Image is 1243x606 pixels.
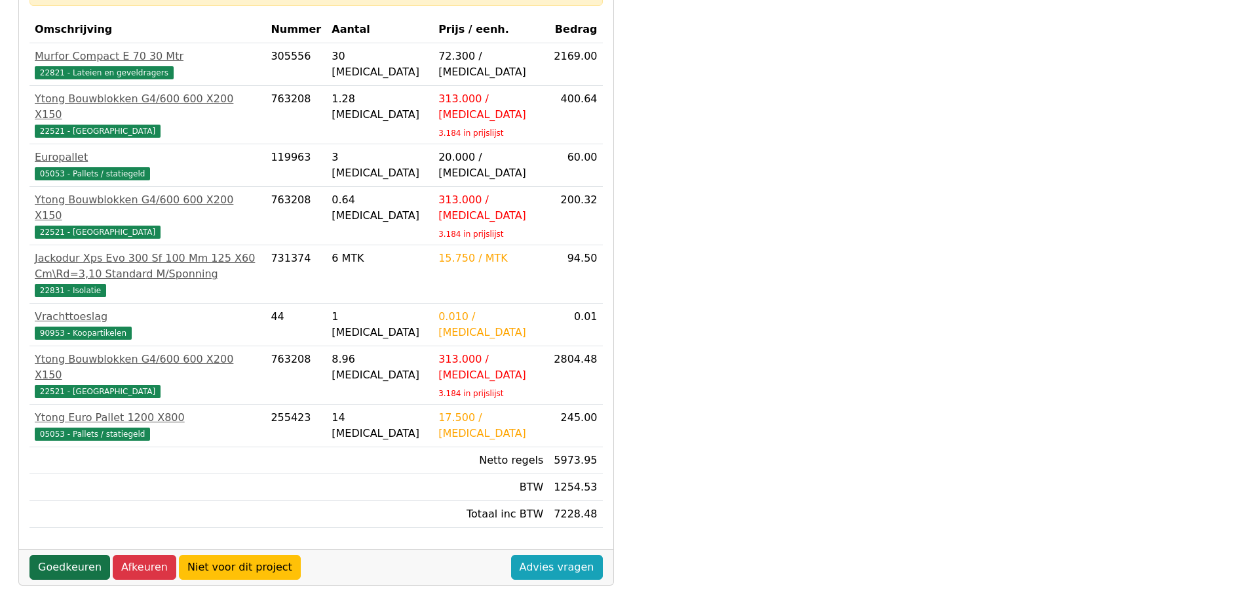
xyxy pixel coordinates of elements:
div: Ytong Euro Pallet 1200 X800 [35,410,260,426]
div: Ytong Bouwblokken G4/600 600 X200 X150 [35,352,260,383]
a: Ytong Bouwblokken G4/600 600 X200 X15022521 - [GEOGRAPHIC_DATA] [35,192,260,239]
span: 05053 - Pallets / statiegeld [35,428,150,441]
a: Vrachttoeslag90953 - Koopartikelen [35,309,260,340]
span: 05053 - Pallets / statiegeld [35,167,150,180]
div: 20.000 / [MEDICAL_DATA] [438,150,543,181]
td: 245.00 [548,405,602,447]
td: 763208 [265,86,326,144]
div: 8.96 [MEDICAL_DATA] [332,352,428,383]
td: 305556 [265,43,326,86]
span: 90953 - Koopartikelen [35,327,132,340]
div: Ytong Bouwblokken G4/600 600 X200 X150 [35,192,260,224]
div: 1 [MEDICAL_DATA] [332,309,428,340]
td: 255423 [265,405,326,447]
th: Prijs / eenh. [433,16,548,43]
a: Europallet05053 - Pallets / statiegeld [35,150,260,181]
td: 400.64 [548,86,602,144]
div: 17.500 / [MEDICAL_DATA] [438,410,543,441]
span: 22521 - [GEOGRAPHIC_DATA] [35,125,161,138]
a: Jackodur Xps Evo 300 Sf 100 Mm 125 X60 Cm\Rd=3,10 Standard M/Sponning22831 - Isolatie [35,251,260,298]
div: 30 [MEDICAL_DATA] [332,49,428,80]
span: 22821 - Lateien en geveldragers [35,66,174,79]
div: 72.300 / [MEDICAL_DATA] [438,49,543,80]
div: 313.000 / [MEDICAL_DATA] [438,91,543,123]
th: Aantal [326,16,433,43]
a: Ytong Euro Pallet 1200 X80005053 - Pallets / statiegeld [35,410,260,441]
td: 119963 [265,144,326,187]
div: 3 [MEDICAL_DATA] [332,150,428,181]
sub: 3.184 in prijslijst [438,230,503,239]
td: 763208 [265,187,326,245]
td: 7228.48 [548,501,602,528]
sub: 3.184 in prijslijst [438,129,503,138]
span: 22521 - [GEOGRAPHIC_DATA] [35,385,161,398]
td: 2169.00 [548,43,602,86]
span: 22521 - [GEOGRAPHIC_DATA] [35,226,161,239]
td: 763208 [265,346,326,405]
td: 94.50 [548,245,602,304]
a: Afkeuren [113,555,176,580]
td: 5973.95 [548,447,602,474]
div: Ytong Bouwblokken G4/600 600 X200 X150 [35,91,260,123]
div: 6 MTK [332,251,428,266]
div: 1.28 [MEDICAL_DATA] [332,91,428,123]
td: 2804.48 [548,346,602,405]
a: Advies vragen [511,555,603,580]
div: Vrachttoeslag [35,309,260,325]
div: 14 [MEDICAL_DATA] [332,410,428,441]
td: 200.32 [548,187,602,245]
div: 0.010 / [MEDICAL_DATA] [438,309,543,340]
a: Ytong Bouwblokken G4/600 600 X200 X15022521 - [GEOGRAPHIC_DATA] [35,91,260,138]
div: Murfor Compact E 70 30 Mtr [35,49,260,64]
td: 44 [265,304,326,346]
td: Netto regels [433,447,548,474]
a: Murfor Compact E 70 30 Mtr22821 - Lateien en geveldragers [35,49,260,80]
span: 22831 - Isolatie [35,284,106,297]
div: Europallet [35,150,260,165]
div: 0.64 [MEDICAL_DATA] [332,192,428,224]
sub: 3.184 in prijslijst [438,389,503,398]
td: 1254.53 [548,474,602,501]
td: 0.01 [548,304,602,346]
a: Goedkeuren [29,555,110,580]
th: Bedrag [548,16,602,43]
td: 60.00 [548,144,602,187]
div: 313.000 / [MEDICAL_DATA] [438,352,543,383]
div: 15.750 / MTK [438,251,543,266]
td: 731374 [265,245,326,304]
td: Totaal inc BTW [433,501,548,528]
div: 313.000 / [MEDICAL_DATA] [438,192,543,224]
a: Ytong Bouwblokken G4/600 600 X200 X15022521 - [GEOGRAPHIC_DATA] [35,352,260,399]
a: Niet voor dit project [179,555,301,580]
th: Nummer [265,16,326,43]
th: Omschrijving [29,16,265,43]
td: BTW [433,474,548,501]
div: Jackodur Xps Evo 300 Sf 100 Mm 125 X60 Cm\Rd=3,10 Standard M/Sponning [35,251,260,282]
